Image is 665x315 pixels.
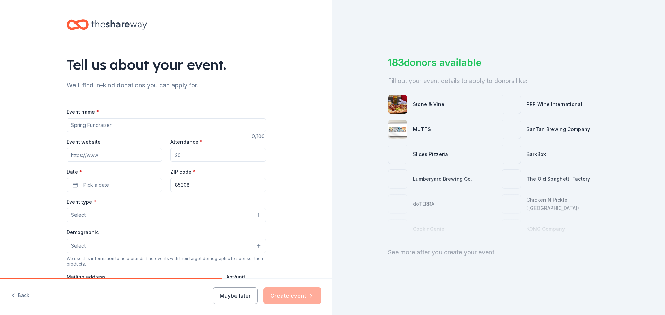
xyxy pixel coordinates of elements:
input: https://www... [66,148,162,162]
input: 12345 (U.S. only) [170,178,266,192]
label: Attendance [170,139,203,146]
img: photo for BarkBox [502,145,521,164]
button: Back [11,288,29,303]
label: Mailing address [66,274,106,280]
img: photo for MUTTS [388,120,407,139]
button: Pick a date [66,178,162,192]
div: See more after you create your event! [388,247,610,258]
div: We use this information to help brands find events with their target demographic to sponsor their... [66,256,266,267]
button: Maybe later [213,287,258,304]
div: PRP Wine International [526,100,582,109]
button: Select [66,208,266,222]
div: Slices Pizzeria [413,150,448,158]
label: Demographic [66,229,99,236]
label: Date [66,168,162,175]
span: Select [71,242,86,250]
div: Stone & Vine [413,100,444,109]
div: MUTTS [413,125,431,133]
div: Fill out your event details to apply to donors like: [388,75,610,86]
div: SanTan Brewing Company [526,125,590,133]
div: Tell us about your event. [66,55,266,74]
label: Event website [66,139,101,146]
img: photo for Stone & Vine [388,95,407,114]
span: Pick a date [83,181,109,189]
label: ZIP code [170,168,196,175]
div: We'll find in-kind donations you can apply for. [66,80,266,91]
button: Select [66,239,266,253]
img: photo for PRP Wine International [502,95,521,114]
input: Spring Fundraiser [66,118,266,132]
img: photo for SanTan Brewing Company [502,120,521,139]
div: 183 donors available [388,55,610,70]
label: Event type [66,198,96,205]
div: 0 /100 [252,132,266,140]
img: photo for Slices Pizzeria [388,145,407,164]
span: Select [71,211,86,219]
label: Apt/unit [226,274,245,280]
label: Event name [66,109,99,115]
input: 20 [170,148,266,162]
div: BarkBox [526,150,546,158]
